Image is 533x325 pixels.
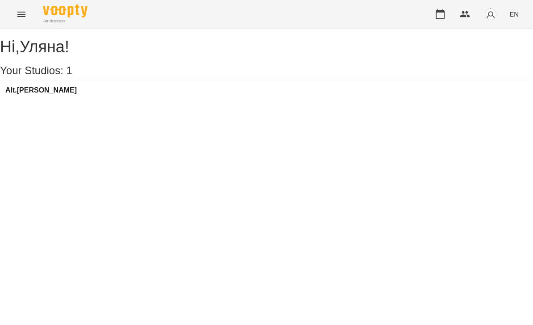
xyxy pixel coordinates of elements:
[43,4,87,17] img: Voopty Logo
[484,8,497,21] img: avatar_s.png
[67,64,72,76] span: 1
[43,18,87,24] span: For Business
[506,6,522,22] button: EN
[509,9,519,19] span: EN
[11,4,32,25] button: Menu
[5,86,77,94] a: Alt.[PERSON_NAME]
